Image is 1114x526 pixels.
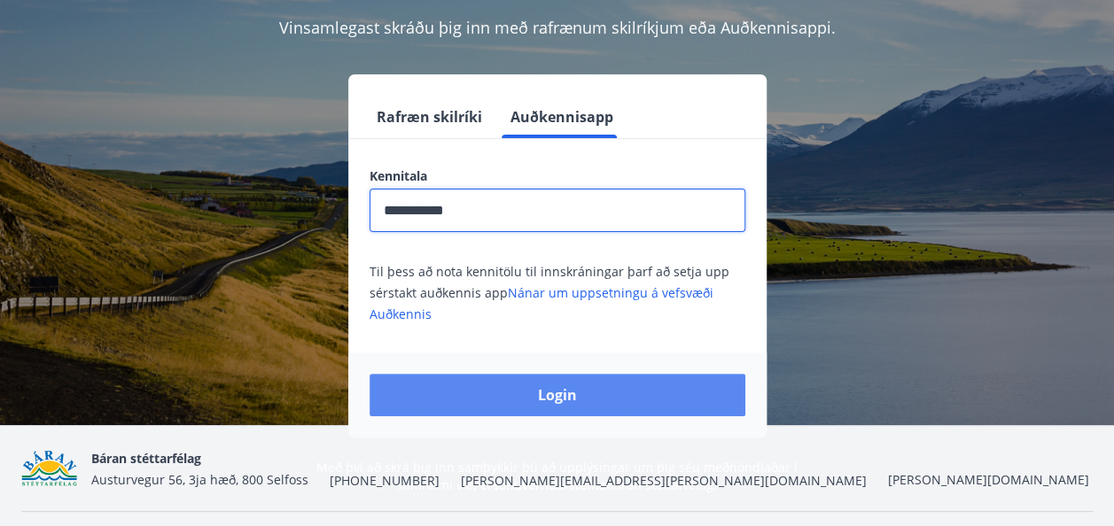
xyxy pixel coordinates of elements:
button: Auðkennisapp [503,96,620,138]
span: Til þess að nota kennitölu til innskráningar þarf að setja upp sérstakt auðkennis app [370,263,729,322]
span: [PHONE_NUMBER] [330,472,440,490]
span: [PERSON_NAME][EMAIL_ADDRESS][PERSON_NAME][DOMAIN_NAME] [461,472,867,490]
span: Austurvegur 56, 3ja hæð, 800 Selfoss [91,471,308,488]
a: [PERSON_NAME][DOMAIN_NAME] [888,471,1089,488]
label: Kennitala [370,167,745,185]
span: Báran stéttarfélag [91,450,201,467]
button: Login [370,374,745,416]
span: Vinsamlegast skráðu þig inn með rafrænum skilríkjum eða Auðkennisappi. [279,17,836,38]
a: Nánar um uppsetningu á vefsvæði Auðkennis [370,284,713,322]
img: Bz2lGXKH3FXEIQKvoQ8VL0Fr0uCiWgfgA3I6fSs8.png [21,450,77,488]
button: Rafræn skilríki [370,96,489,138]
